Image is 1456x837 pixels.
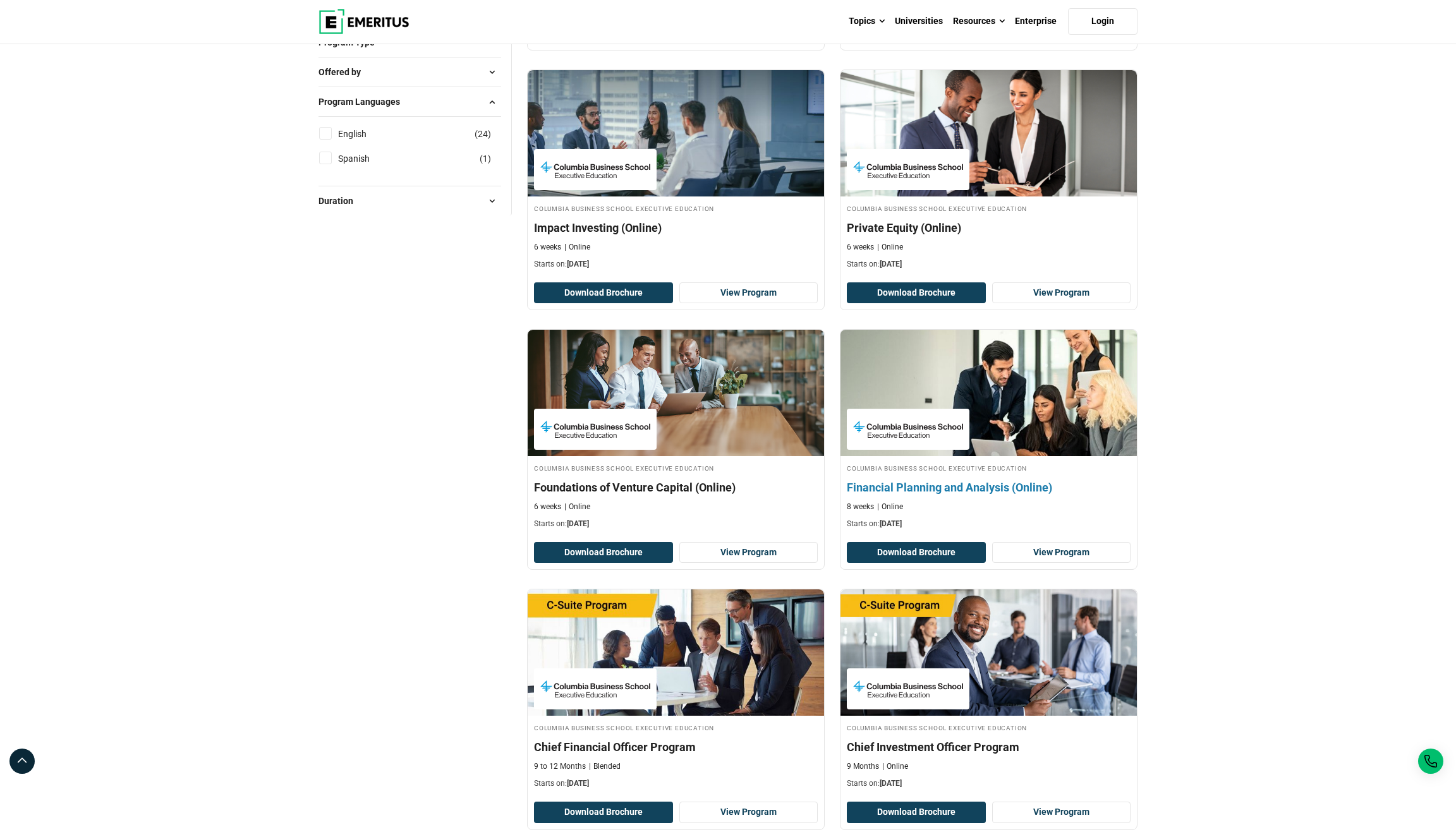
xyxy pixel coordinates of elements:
[318,95,410,109] span: Program Languages
[847,519,1131,529] p: Starts on:
[847,502,874,512] p: 8 weeks
[847,282,986,304] button: Download Brochure
[564,242,590,253] p: Online
[847,761,879,772] p: 9 Months
[540,155,650,184] img: Columbia Business School Executive Education
[880,519,902,528] span: [DATE]
[338,127,392,141] a: English
[318,191,501,210] button: Duration
[540,675,650,703] img: Columbia Business School Executive Education
[534,259,818,270] p: Starts on:
[534,282,673,304] button: Download Brochure
[847,722,1131,733] h4: Columbia Business School Executive Education
[877,242,903,253] p: Online
[880,779,902,788] span: [DATE]
[534,462,818,473] h4: Columbia Business School Executive Education
[1068,8,1137,35] a: Login
[840,589,1137,716] img: Chief Investment Officer Program | Online Finance Course
[534,778,818,789] p: Starts on:
[992,802,1131,823] a: View Program
[853,415,963,443] img: Columbia Business School Executive Education
[840,70,1137,196] img: Private Equity (Online) | Online Finance Course
[475,127,491,141] span: ( )
[534,739,818,755] h4: Chief Financial Officer Program
[840,330,1137,536] a: Finance Course by Columbia Business School Executive Education - November 20, 2025 Columbia Busin...
[589,761,621,772] p: Blended
[478,129,488,139] span: 24
[847,802,986,823] button: Download Brochure
[540,415,650,443] img: Columbia Business School Executive Education
[882,761,908,772] p: Online
[847,778,1131,789] p: Starts on:
[853,155,963,184] img: Columbia Business School Executive Education
[528,70,824,196] img: Impact Investing (Online) | Online Finance Course
[679,282,818,304] a: View Program
[847,739,1131,755] h4: Chief Investment Officer Program
[528,330,824,456] img: Foundations of Venture Capital (Online) | Online Finance Course
[534,722,818,733] h4: Columbia Business School Executive Education
[528,330,824,536] a: Finance Course by Columbia Business School Executive Education - November 20, 2025 Columbia Busin...
[840,70,1137,276] a: Finance Course by Columbia Business School Executive Education - November 13, 2025 Columbia Busin...
[567,519,589,528] span: [DATE]
[679,802,818,823] a: View Program
[847,542,986,563] button: Download Brochure
[992,542,1131,563] a: View Program
[847,220,1131,236] h4: Private Equity (Online)
[847,259,1131,270] p: Starts on:
[318,65,371,79] span: Offered by
[679,542,818,563] a: View Program
[528,589,824,716] img: Chief Financial Officer Program | Online Finance Course
[318,92,501,111] button: Program Languages
[318,63,501,81] button: Offered by
[534,242,561,253] p: 6 weeks
[826,323,1152,462] img: Financial Planning and Analysis (Online) | Online Finance Course
[564,502,590,512] p: Online
[853,675,963,703] img: Columbia Business School Executive Education
[840,589,1137,795] a: Finance Course by Columbia Business School Executive Education - December 8, 2025 Columbia Busine...
[847,242,874,253] p: 6 weeks
[483,154,488,164] span: 1
[534,220,818,236] h4: Impact Investing (Online)
[528,70,824,276] a: Finance Course by Columbia Business School Executive Education - October 30, 2025 Columbia Busine...
[534,761,586,772] p: 9 to 12 Months
[567,260,589,268] span: [DATE]
[880,260,902,268] span: [DATE]
[534,802,673,823] button: Download Brochure
[847,462,1131,473] h4: Columbia Business School Executive Education
[534,479,818,495] h4: Foundations of Venture Capital (Online)
[847,203,1131,214] h4: Columbia Business School Executive Education
[534,203,818,214] h4: Columbia Business School Executive Education
[877,502,903,512] p: Online
[992,282,1131,304] a: View Program
[534,502,561,512] p: 6 weeks
[318,194,363,208] span: Duration
[528,589,824,795] a: Finance Course by Columbia Business School Executive Education - December 8, 2025 Columbia Busine...
[480,152,491,166] span: ( )
[534,519,818,529] p: Starts on:
[567,779,589,788] span: [DATE]
[338,152,395,166] a: Spanish
[534,542,673,563] button: Download Brochure
[847,479,1131,495] h4: Financial Planning and Analysis (Online)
